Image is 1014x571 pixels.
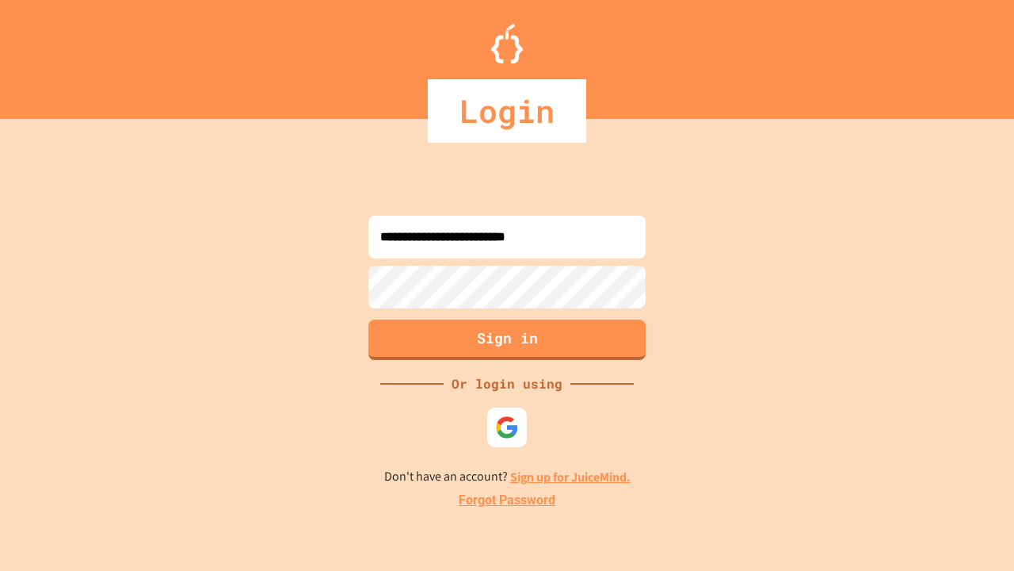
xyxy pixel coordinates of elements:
button: Sign in [368,320,646,360]
img: Logo.svg [491,24,523,63]
a: Forgot Password [459,491,555,510]
p: Don't have an account? [384,467,631,487]
div: Or login using [444,374,570,393]
img: google-icon.svg [495,416,519,439]
a: Sign up for JuiceMind. [510,469,631,485]
div: Login [428,79,586,143]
